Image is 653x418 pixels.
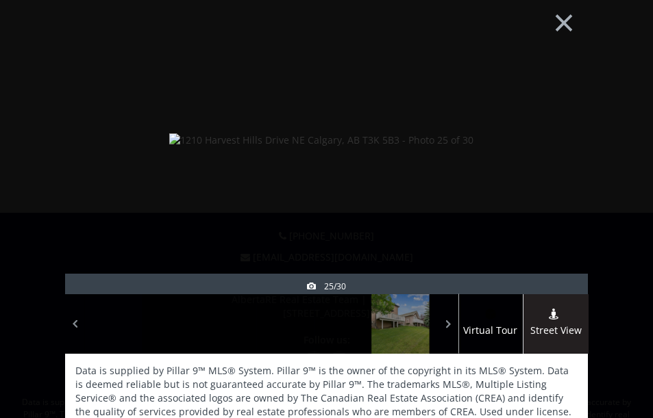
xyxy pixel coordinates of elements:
img: 1210 Harvest Hills Drive NE Calgary, AB T3K 5B3 - Photo 25 of 30 [169,133,473,147]
span: Street View [523,323,589,339]
div: 25/30 [307,280,346,292]
span: Virtual Tour [458,323,523,339]
img: virtual tour icon [484,309,497,319]
a: virtual tour iconVirtual Tour [458,294,523,354]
